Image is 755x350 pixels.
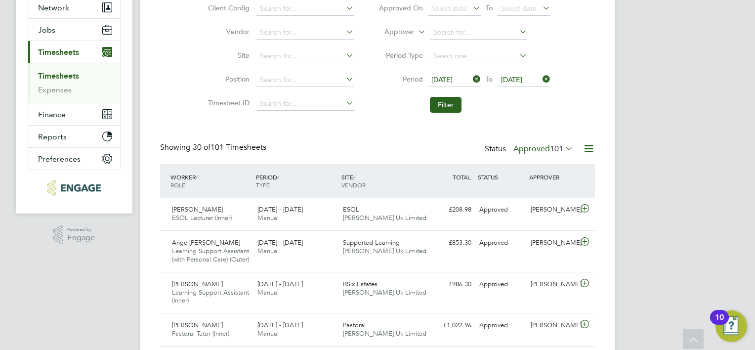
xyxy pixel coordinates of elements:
[343,329,426,338] span: [PERSON_NAME] Uk Limited
[343,205,359,214] span: ESOL
[256,181,270,189] span: TYPE
[341,181,366,189] span: VENDOR
[47,180,100,196] img: morganhunt-logo-retina.png
[28,19,120,41] button: Jobs
[485,142,575,156] div: Status
[431,75,453,84] span: [DATE]
[257,280,303,288] span: [DATE] - [DATE]
[256,97,354,111] input: Search for...
[256,26,354,40] input: Search for...
[527,168,578,186] div: APPROVER
[527,317,578,334] div: [PERSON_NAME]
[353,173,355,181] span: /
[28,148,120,170] button: Preferences
[483,1,496,14] span: To
[205,98,250,107] label: Timesheet ID
[257,238,303,247] span: [DATE] - [DATE]
[430,49,527,63] input: Select one
[475,202,527,218] div: Approved
[475,235,527,251] div: Approved
[205,75,250,84] label: Position
[550,144,563,154] span: 101
[475,276,527,293] div: Approved
[339,168,424,194] div: SITE
[170,181,185,189] span: ROLE
[257,321,303,329] span: [DATE] - [DATE]
[205,27,250,36] label: Vendor
[378,3,423,12] label: Approved On
[256,2,354,16] input: Search for...
[453,173,470,181] span: TOTAL
[172,288,249,305] span: Learning Support Assistant (Inner)
[715,317,724,330] div: 10
[424,276,475,293] div: £986.30
[193,142,266,152] span: 101 Timesheets
[527,202,578,218] div: [PERSON_NAME]
[172,238,240,247] span: Ange [PERSON_NAME]
[67,234,95,242] span: Engage
[370,27,415,37] label: Approver
[513,144,573,154] label: Approved
[205,3,250,12] label: Client Config
[38,85,72,94] a: Expenses
[160,142,268,153] div: Showing
[38,47,79,57] span: Timesheets
[277,173,279,181] span: /
[501,75,522,84] span: [DATE]
[501,4,537,13] span: Select date
[172,205,223,214] span: [PERSON_NAME]
[38,154,81,164] span: Preferences
[257,214,279,222] span: Manual
[527,276,578,293] div: [PERSON_NAME]
[343,321,366,329] span: Pastoral
[38,132,67,141] span: Reports
[431,4,467,13] span: Select date
[430,26,527,40] input: Search for...
[256,49,354,63] input: Search for...
[253,168,339,194] div: PERIOD
[343,247,426,255] span: [PERSON_NAME] Uk Limited
[168,168,253,194] div: WORKER
[378,51,423,60] label: Period Type
[38,110,66,119] span: Finance
[424,235,475,251] div: £853.30
[424,317,475,334] div: £1,022.96
[257,247,279,255] span: Manual
[430,97,461,113] button: Filter
[38,3,69,12] span: Network
[172,280,223,288] span: [PERSON_NAME]
[424,202,475,218] div: £208.98
[257,205,303,214] span: [DATE] - [DATE]
[28,126,120,147] button: Reports
[172,247,249,263] span: Learning Support Assistant (with Personal Care) (Outer)
[527,235,578,251] div: [PERSON_NAME]
[378,75,423,84] label: Period
[343,238,400,247] span: Supported Learning
[257,329,279,338] span: Manual
[715,310,747,342] button: Open Resource Center, 10 new notifications
[475,317,527,334] div: Approved
[343,214,426,222] span: [PERSON_NAME] Uk Limited
[38,71,79,81] a: Timesheets
[256,73,354,87] input: Search for...
[475,168,527,186] div: STATUS
[172,321,223,329] span: [PERSON_NAME]
[193,142,210,152] span: 30 of
[28,103,120,125] button: Finance
[205,51,250,60] label: Site
[172,214,232,222] span: ESOL Lecturer (Inner)
[343,280,377,288] span: BSix Estates
[172,329,229,338] span: Pastoral Tutor (Inner)
[38,25,55,35] span: Jobs
[343,288,426,297] span: [PERSON_NAME] Uk Limited
[53,225,95,244] a: Powered byEngage
[67,225,95,234] span: Powered by
[28,41,120,63] button: Timesheets
[28,63,120,103] div: Timesheets
[196,173,198,181] span: /
[28,180,121,196] a: Go to home page
[483,73,496,86] span: To
[257,288,279,297] span: Manual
